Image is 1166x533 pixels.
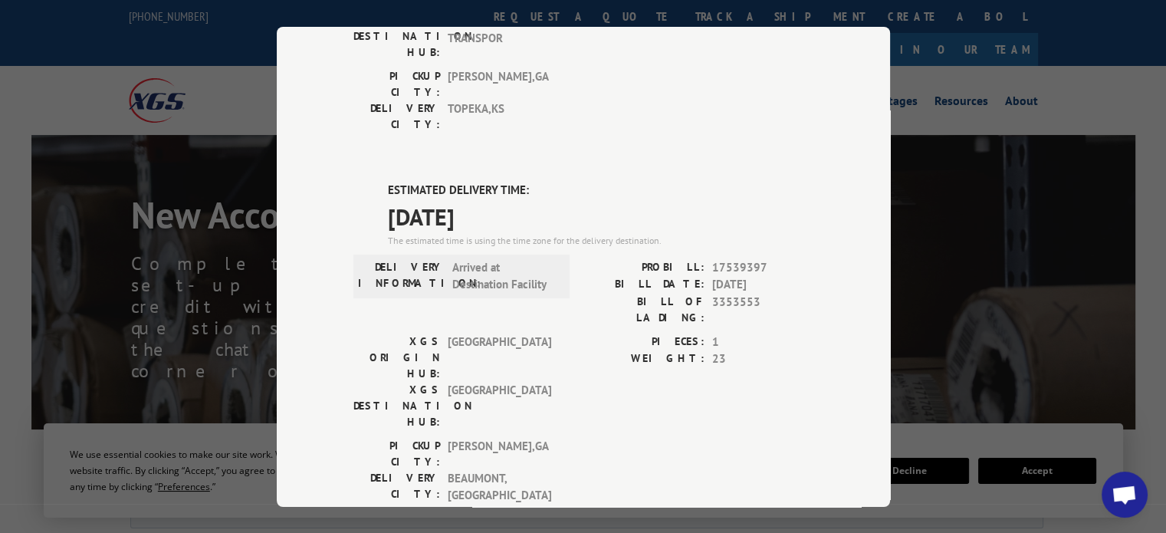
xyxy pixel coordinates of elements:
[712,350,813,368] span: 23
[388,233,813,247] div: The estimated time is using the time zone for the delivery destination.
[353,100,440,133] label: DELIVERY CITY:
[353,68,440,100] label: PICKUP CITY:
[448,333,551,381] span: [GEOGRAPHIC_DATA]
[1102,472,1148,518] a: Open chat
[712,293,813,325] span: 3353553
[353,469,440,504] label: DELIVERY CITY:
[712,276,813,294] span: [DATE]
[448,68,551,100] span: [PERSON_NAME] , GA
[460,247,572,260] span: Primary Contact Last Name
[448,12,551,61] span: KCM - PULSE TRANSPOR
[353,333,440,381] label: XGS ORIGIN HUB:
[448,100,551,133] span: TOPEKA , KS
[583,293,705,325] label: BILL OF LADING:
[448,437,551,469] span: [PERSON_NAME] , GA
[460,310,642,323] span: Who do you report to within your company?
[353,381,440,429] label: XGS DESTINATION HUB:
[583,333,705,350] label: PIECES:
[388,199,813,233] span: [DATE]
[712,258,813,276] span: 17539397
[448,469,551,504] span: BEAUMONT , [GEOGRAPHIC_DATA]
[448,381,551,429] span: [GEOGRAPHIC_DATA]
[358,258,445,293] label: DELIVERY INFORMATION:
[388,182,813,199] label: ESTIMATED DELIVERY TIME:
[583,350,705,368] label: WEIGHT:
[452,258,556,293] span: Arrived at Destination Facility
[583,258,705,276] label: PROBILL:
[712,333,813,350] span: 1
[460,184,479,197] span: DBA
[353,12,440,61] label: XGS DESTINATION HUB:
[353,437,440,469] label: PICKUP CITY:
[460,373,551,386] span: Primary Contact Email
[583,276,705,294] label: BILL DATE:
